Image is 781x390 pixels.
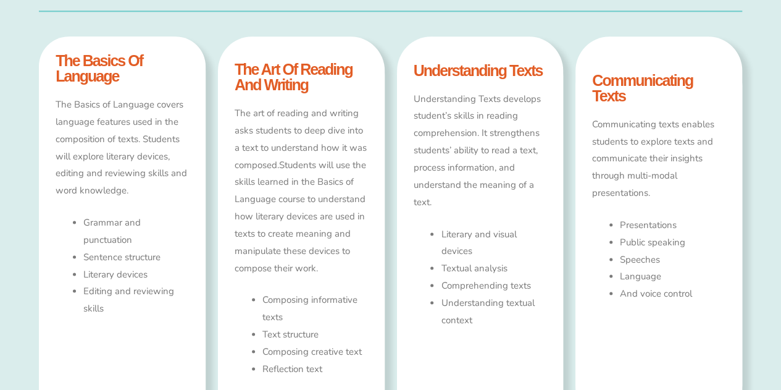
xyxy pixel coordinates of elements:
li: Presentations [620,217,725,234]
li: Sentence structure [83,249,189,266]
li: Literary and visual devices [441,226,546,261]
li: Literary devices [83,266,189,284]
p: Communicating texts enables students to explore texts and communicate their insights through mult... [592,116,725,202]
li: Public speaking [620,234,725,252]
li: Composing informative texts [262,292,368,326]
li: Reflection text [262,361,368,378]
p: Understanding textual context [441,295,546,329]
li: Editing and reviewing skills [83,283,189,318]
h4: understanding texts [413,63,546,78]
li: Comprehending texts [441,278,546,295]
li: Grammar and punctuation [83,214,189,249]
h4: Communicating Texts [592,73,725,104]
li: Textual analysis [441,260,546,278]
p: The Basics of Language covers language features used in the composition of texts. Students will e... [56,96,189,200]
li: Composing creative text [262,344,368,361]
h4: the basics of language [56,53,189,84]
p: Understanding Texts develops student’s skills in reading comprehension. It strengthens students’ ... [413,91,546,211]
li: Text structure [262,326,368,344]
h4: the art of reading and writing [235,62,368,93]
p: The art of reading and writing asks students to deep dive into a text to understand how it was co... [235,105,368,277]
iframe: Chat Widget [575,250,781,390]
